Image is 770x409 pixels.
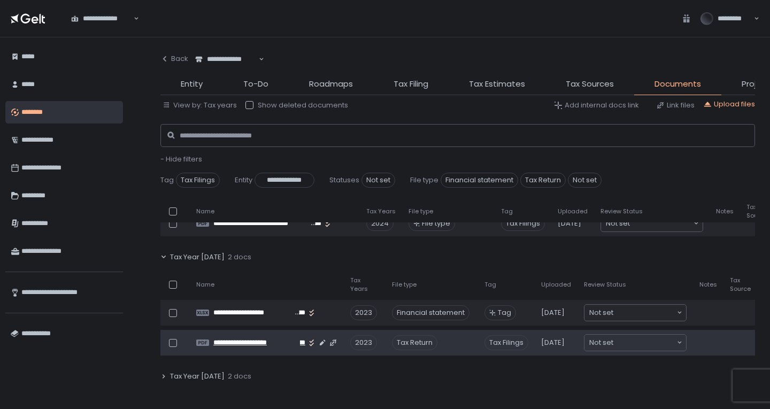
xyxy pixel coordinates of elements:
span: [DATE] [541,308,565,318]
button: View by: Tax years [163,101,237,110]
div: Search for option [584,335,686,351]
span: Uploaded [558,207,588,215]
span: Not set [361,173,395,188]
div: Search for option [601,215,703,231]
button: Back [160,48,188,70]
div: Tax Return [392,335,437,350]
span: Tax Years [366,207,396,215]
span: Tax Years [350,276,379,292]
span: Tax Source [730,276,751,292]
span: File type [422,219,450,228]
span: Tax Sources [566,78,614,90]
input: Search for option [630,218,692,229]
span: Tag [160,175,174,185]
span: Statuses [329,175,359,185]
div: Search for option [64,7,139,30]
span: Tax Year [DATE] [170,372,225,381]
span: File type [409,207,433,215]
span: Name [196,281,214,289]
span: Name [196,207,214,215]
span: 2 docs [228,372,251,381]
span: File type [392,281,417,289]
div: 2024 [366,216,394,231]
div: Back [160,54,188,64]
button: Add internal docs link [554,101,639,110]
span: Tax Estimates [469,78,525,90]
button: Upload files [703,99,755,109]
span: Entity [235,175,252,185]
span: Tax Filings [484,335,528,350]
span: To-Do [243,78,268,90]
span: Review Status [600,207,643,215]
input: Search for option [613,337,676,348]
button: - Hide filters [160,155,202,164]
span: Tag [484,281,496,289]
span: Tag [498,308,511,318]
span: Tax Year [DATE] [170,252,225,262]
span: Tax Filings [501,216,545,231]
span: Tax Return [520,173,566,188]
div: Financial statement [392,305,469,320]
span: File type [410,175,438,185]
div: Search for option [584,305,686,321]
span: Uploaded [541,281,571,289]
button: Link files [656,101,695,110]
span: 2 docs [228,252,251,262]
div: Search for option [188,48,264,71]
input: Search for option [132,13,133,24]
span: Tag [501,207,513,215]
span: Not set [606,218,630,229]
input: Search for option [257,54,258,65]
span: Not set [568,173,602,188]
span: Review Status [584,281,626,289]
span: Notes [699,281,717,289]
span: Entity [181,78,203,90]
span: [DATE] [541,338,565,348]
span: Tax Source [746,203,767,219]
span: Tax Filings [176,173,220,188]
input: Search for option [613,307,676,318]
span: Roadmaps [309,78,353,90]
span: Notes [716,207,734,215]
span: - Hide filters [160,154,202,164]
span: Documents [654,78,701,90]
div: 2023 [350,335,377,350]
span: Tax Filing [394,78,428,90]
span: [DATE] [558,219,581,228]
div: 2023 [350,305,377,320]
span: Not set [589,337,613,348]
span: Not set [589,307,613,318]
span: Financial statement [441,173,518,188]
